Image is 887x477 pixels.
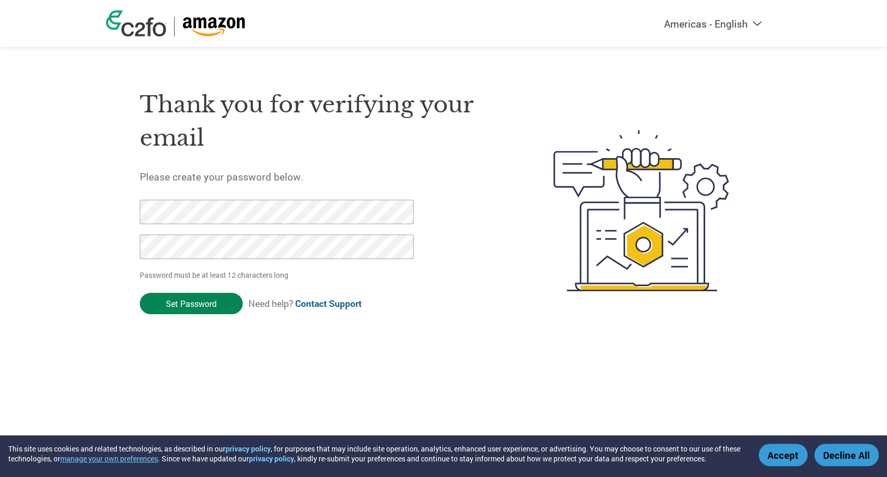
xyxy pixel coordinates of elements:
a: privacy policy [249,454,294,463]
span: Need help? [248,298,362,310]
a: privacy policy [226,444,271,454]
h5: Please create your password below. [140,170,505,183]
div: This site uses cookies and related technologies, as described in our , for purposes that may incl... [8,444,744,463]
a: Contact Support [295,298,362,310]
h1: Thank you for verifying your email [140,88,505,155]
img: create-password [535,73,748,349]
button: Decline All [814,444,879,466]
img: c2fo logo [106,10,166,36]
img: Amazon [182,17,245,36]
button: Accept [759,444,807,466]
p: Password must be at least 12 characters long [140,269,417,280]
button: manage your own preferences [60,454,158,463]
input: Set Password [140,293,243,314]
